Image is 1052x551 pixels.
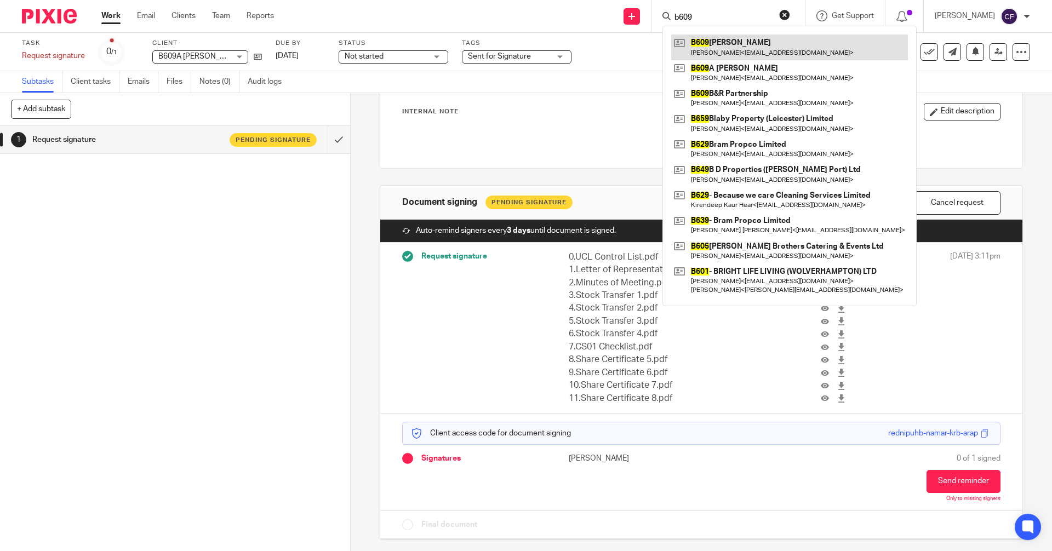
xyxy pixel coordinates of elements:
[950,251,1000,405] span: [DATE] 3:11pm
[167,71,191,93] a: Files
[199,71,239,93] a: Notes (0)
[946,496,1000,502] p: Only to missing signers
[468,53,531,60] span: Sent for Signature
[247,10,274,21] a: Reports
[101,10,121,21] a: Work
[485,196,573,209] div: Pending Signature
[276,52,299,60] span: [DATE]
[411,428,571,439] p: Client access code for document signing
[924,103,1000,120] button: Edit description
[345,53,384,60] span: Not started
[421,453,461,464] span: Signatures
[71,71,119,93] a: Client tasks
[935,10,995,21] p: [PERSON_NAME]
[569,277,734,289] p: 2.Minutes of Meeting.pdf
[421,251,487,262] span: Request signature
[158,53,243,60] span: B609A [PERSON_NAME]
[927,470,1000,493] button: Send reminder
[957,453,1000,464] span: 0 of 1 signed
[569,263,734,276] p: 1.Letter of Representation.pdf
[569,251,734,263] p: 0.UCL Control List.pdf
[171,10,196,21] a: Clients
[248,71,290,93] a: Audit logs
[22,50,85,61] div: Request signature
[22,71,62,93] a: Subtasks
[152,39,262,48] label: Client
[569,366,734,379] p: 9.Share Certificate 6.pdf
[779,9,790,20] button: Clear
[888,428,978,439] div: rednipuhb-namar-krb-arap
[22,9,77,24] img: Pixie
[111,49,117,55] small: /1
[236,135,311,145] span: Pending signature
[416,225,616,236] span: Auto-remind signers every until document is signed.
[212,10,230,21] a: Team
[914,191,1000,215] button: Cancel request
[569,328,734,340] p: 6.Stock Transfer 4.pdf
[569,392,734,405] p: 11.Share Certificate 8.pdf
[569,353,734,366] p: 8.Share Certificate 5.pdf
[421,519,477,530] span: Final document
[832,12,874,20] span: Get Support
[569,302,734,314] p: 4.Stock Transfer 2.pdf
[339,39,448,48] label: Status
[462,39,571,48] label: Tags
[128,71,158,93] a: Emails
[32,131,222,148] h1: Request signature
[569,453,701,464] p: [PERSON_NAME]
[507,227,530,234] strong: 3 days
[402,107,459,116] p: Internal Note
[276,39,325,48] label: Due by
[569,315,734,328] p: 5.Stock Transfer 3.pdf
[22,39,85,48] label: Task
[1000,8,1018,25] img: svg%3E
[569,341,734,353] p: 7.CS01 Checklist.pdf
[106,45,117,58] div: 0
[569,379,734,392] p: 10.Share Certificate 7.pdf
[673,13,772,23] input: Search
[569,289,734,302] p: 3.Stock Transfer 1.pdf
[11,132,26,147] div: 1
[402,197,477,208] h1: Document signing
[11,100,71,118] button: + Add subtask
[137,10,155,21] a: Email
